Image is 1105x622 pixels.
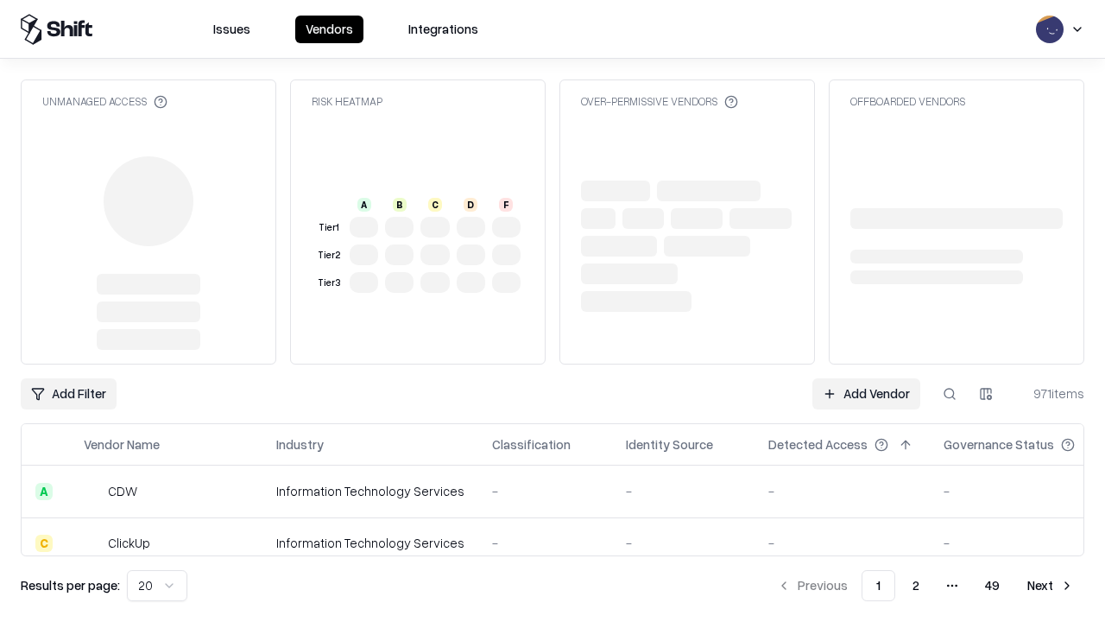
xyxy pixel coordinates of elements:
div: B [393,198,407,212]
div: Detected Access [768,435,868,454]
nav: pagination [767,570,1084,601]
div: Over-Permissive Vendors [581,94,738,109]
div: - [626,534,741,552]
div: - [944,482,1102,500]
a: Add Vendor [812,378,920,409]
div: Industry [276,435,324,454]
div: Tier 1 [315,220,343,235]
div: CDW [108,482,137,500]
img: ClickUp [84,535,101,552]
div: ClickUp [108,534,150,552]
div: Tier 2 [315,248,343,263]
button: 49 [971,570,1013,601]
div: Risk Heatmap [312,94,382,109]
div: 971 items [1015,384,1084,403]
img: CDW [84,483,101,500]
div: C [428,198,442,212]
button: 2 [899,570,933,601]
div: F [499,198,513,212]
div: C [35,535,53,552]
div: A [357,198,371,212]
div: Information Technology Services [276,534,464,552]
div: Offboarded Vendors [850,94,965,109]
button: Add Filter [21,378,117,409]
div: Vendor Name [84,435,160,454]
button: Issues [203,16,261,43]
div: A [35,483,53,500]
button: Integrations [398,16,489,43]
div: - [626,482,741,500]
div: Governance Status [944,435,1054,454]
div: - [944,534,1102,552]
div: - [492,482,598,500]
div: Unmanaged Access [42,94,167,109]
div: D [464,198,477,212]
p: Results per page: [21,576,120,594]
div: Information Technology Services [276,482,464,500]
button: 1 [862,570,895,601]
div: - [768,534,916,552]
div: - [768,482,916,500]
div: - [492,534,598,552]
div: Tier 3 [315,276,343,290]
button: Next [1017,570,1084,601]
div: Classification [492,435,571,454]
button: Vendors [295,16,363,43]
div: Identity Source [626,435,713,454]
